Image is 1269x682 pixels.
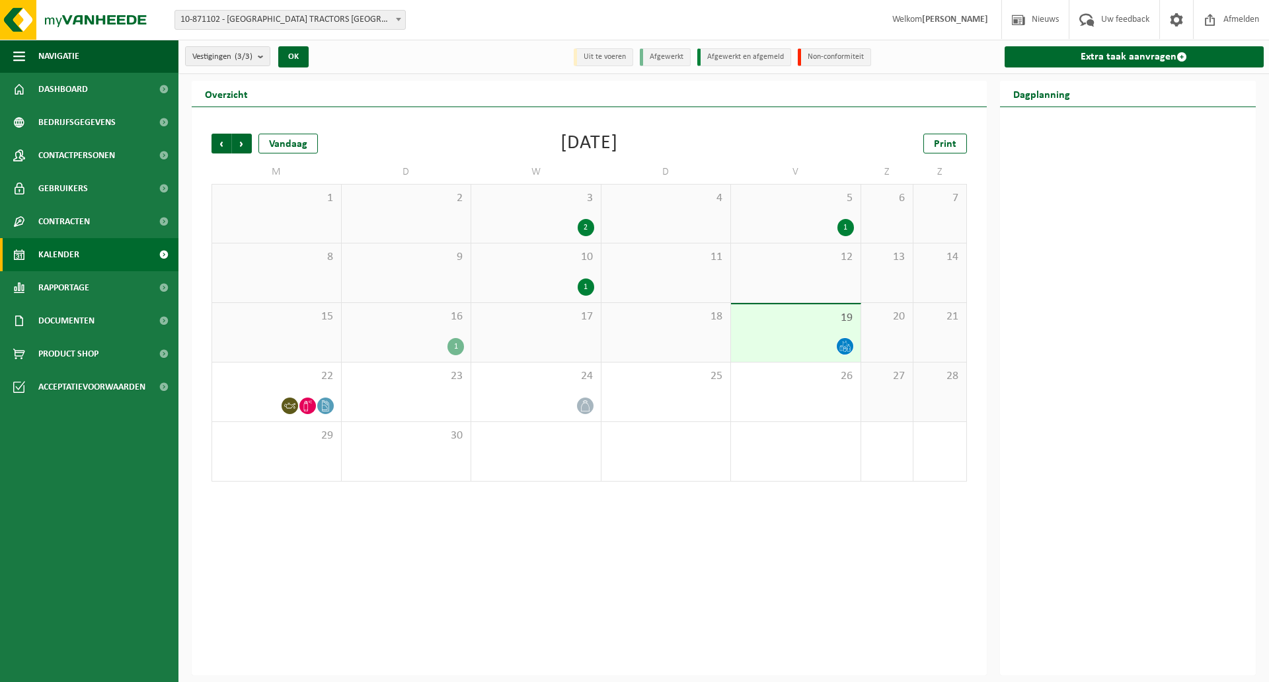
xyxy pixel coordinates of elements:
[348,310,465,324] span: 16
[640,48,691,66] li: Afgewerkt
[868,250,907,265] span: 13
[608,310,724,324] span: 18
[38,304,95,337] span: Documenten
[608,191,724,206] span: 4
[738,311,854,325] span: 19
[920,369,959,384] span: 28
[920,250,959,265] span: 14
[38,238,79,271] span: Kalender
[608,369,724,384] span: 25
[738,369,854,384] span: 26
[798,48,871,66] li: Non-conformiteit
[868,369,907,384] span: 27
[471,160,601,184] td: W
[232,134,252,153] span: Volgende
[578,219,594,236] div: 2
[38,73,88,106] span: Dashboard
[278,46,309,67] button: OK
[1005,46,1264,67] a: Extra taak aanvragen
[185,46,270,66] button: Vestigingen(3/3)
[574,48,633,66] li: Uit te voeren
[38,271,89,304] span: Rapportage
[192,81,261,107] h2: Overzicht
[219,191,334,206] span: 1
[348,250,465,265] span: 9
[38,205,90,238] span: Contracten
[175,11,405,29] span: 10-871102 - TERBERG TRACTORS BELGIUM - DESTELDONK
[560,134,618,153] div: [DATE]
[174,10,406,30] span: 10-871102 - TERBERG TRACTORS BELGIUM - DESTELDONK
[697,48,791,66] li: Afgewerkt en afgemeld
[738,191,854,206] span: 5
[38,139,115,172] span: Contactpersonen
[38,337,98,370] span: Product Shop
[447,338,464,355] div: 1
[738,250,854,265] span: 12
[922,15,988,24] strong: [PERSON_NAME]
[211,160,342,184] td: M
[731,160,861,184] td: V
[934,139,956,149] span: Print
[192,47,252,67] span: Vestigingen
[219,429,334,443] span: 29
[868,310,907,324] span: 20
[1000,81,1083,107] h2: Dagplanning
[219,250,334,265] span: 8
[478,191,594,206] span: 3
[913,160,966,184] td: Z
[868,191,907,206] span: 6
[920,191,959,206] span: 7
[478,369,594,384] span: 24
[837,219,854,236] div: 1
[342,160,472,184] td: D
[478,310,594,324] span: 17
[478,250,594,265] span: 10
[38,370,145,404] span: Acceptatievoorwaarden
[578,278,594,296] div: 1
[608,250,724,265] span: 11
[601,160,732,184] td: D
[219,369,334,384] span: 22
[211,134,231,153] span: Vorige
[920,310,959,324] span: 21
[235,52,252,61] count: (3/3)
[923,134,967,153] a: Print
[219,310,334,324] span: 15
[348,191,465,206] span: 2
[348,369,465,384] span: 23
[38,106,116,139] span: Bedrijfsgegevens
[38,40,79,73] span: Navigatie
[258,134,318,153] div: Vandaag
[348,429,465,443] span: 30
[38,172,88,205] span: Gebruikers
[861,160,914,184] td: Z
